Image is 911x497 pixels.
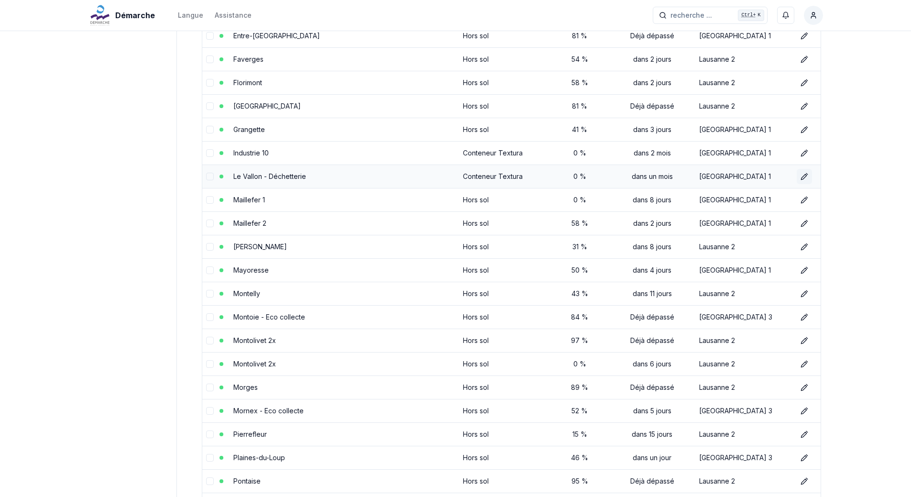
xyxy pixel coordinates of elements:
div: dans 15 jours [613,430,691,439]
button: select-row [206,243,214,251]
button: select-row [206,196,214,204]
td: Lausanne 2 [695,329,793,352]
a: Montolivet 2x [233,360,276,368]
td: [GEOGRAPHIC_DATA] 1 [695,141,793,165]
td: Hors sol [459,94,550,118]
button: select-row [206,220,214,227]
div: 58 % [554,78,605,88]
td: Lausanne 2 [695,94,793,118]
a: Le Vallon - Déchetterie [233,172,306,180]
a: Pierrefleur [233,430,267,438]
td: Hors sol [459,446,550,469]
button: select-row [206,290,214,298]
div: Déjà dépassé [613,476,691,486]
div: 0 % [554,195,605,205]
div: 0 % [554,172,605,181]
div: dans 6 jours [613,359,691,369]
div: 84 % [554,312,605,322]
td: [GEOGRAPHIC_DATA] 3 [695,305,793,329]
td: Hors sol [459,211,550,235]
td: [GEOGRAPHIC_DATA] 1 [695,165,793,188]
a: Grangette [233,125,265,133]
a: Démarche [88,10,159,21]
td: Lausanne 2 [695,469,793,493]
button: select-row [206,102,214,110]
div: 95 % [554,476,605,486]
td: Hors sol [459,422,550,446]
td: [GEOGRAPHIC_DATA] 3 [695,446,793,469]
a: Mayoresse [233,266,269,274]
button: select-row [206,149,214,157]
td: Lausanne 2 [695,422,793,446]
button: select-row [206,313,214,321]
div: 43 % [554,289,605,298]
div: Déjà dépassé [613,383,691,392]
button: select-row [206,384,214,391]
a: Pontaise [233,477,261,485]
div: 0 % [554,148,605,158]
td: [GEOGRAPHIC_DATA] 1 [695,188,793,211]
span: recherche ... [670,11,712,20]
div: dans 3 jours [613,125,691,134]
div: 58 % [554,219,605,228]
a: Morges [233,383,258,391]
div: Déjà dépassé [613,101,691,111]
td: Conteneur Textura [459,141,550,165]
td: [GEOGRAPHIC_DATA] 1 [695,258,793,282]
td: Hors sol [459,188,550,211]
div: dans 2 mois [613,148,691,158]
button: select-row [206,266,214,274]
div: 15 % [554,430,605,439]
div: 81 % [554,101,605,111]
td: Lausanne 2 [695,282,793,305]
button: select-row [206,32,214,40]
a: Maillefer 2 [233,219,266,227]
button: select-row [206,79,214,87]
td: Hors sol [459,329,550,352]
div: dans 8 jours [613,195,691,205]
div: dans 2 jours [613,219,691,228]
td: Conteneur Textura [459,165,550,188]
td: Lausanne 2 [695,376,793,399]
div: 54 % [554,55,605,64]
a: Entre-[GEOGRAPHIC_DATA] [233,32,320,40]
td: [GEOGRAPHIC_DATA] 1 [695,24,793,47]
div: Déjà dépassé [613,336,691,345]
a: Faverges [233,55,263,63]
td: Hors sol [459,118,550,141]
td: Hors sol [459,352,550,376]
div: 52 % [554,406,605,416]
a: Montoie - Eco collecte [233,313,305,321]
a: [GEOGRAPHIC_DATA] [233,102,301,110]
td: Hors sol [459,305,550,329]
div: 81 % [554,31,605,41]
div: 31 % [554,242,605,252]
div: dans 2 jours [613,78,691,88]
td: [GEOGRAPHIC_DATA] 3 [695,399,793,422]
td: Hors sol [459,24,550,47]
div: dans 8 jours [613,242,691,252]
a: Montelly [233,289,260,298]
a: Mornex - Eco collecte [233,407,304,415]
div: 89 % [554,383,605,392]
td: Hors sol [459,235,550,258]
td: Hors sol [459,71,550,94]
a: Florimont [233,78,262,87]
button: select-row [206,407,214,415]
div: dans un mois [613,172,691,181]
div: Déjà dépassé [613,31,691,41]
div: 0 % [554,359,605,369]
td: Lausanne 2 [695,235,793,258]
div: 50 % [554,265,605,275]
div: dans un jour [613,453,691,463]
td: Lausanne 2 [695,47,793,71]
td: Hors sol [459,282,550,305]
a: Maillefer 1 [233,196,265,204]
div: dans 11 jours [613,289,691,298]
div: dans 5 jours [613,406,691,416]
td: Lausanne 2 [695,71,793,94]
a: [PERSON_NAME] [233,243,287,251]
td: Hors sol [459,47,550,71]
span: Démarche [115,10,155,21]
td: Hors sol [459,258,550,282]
